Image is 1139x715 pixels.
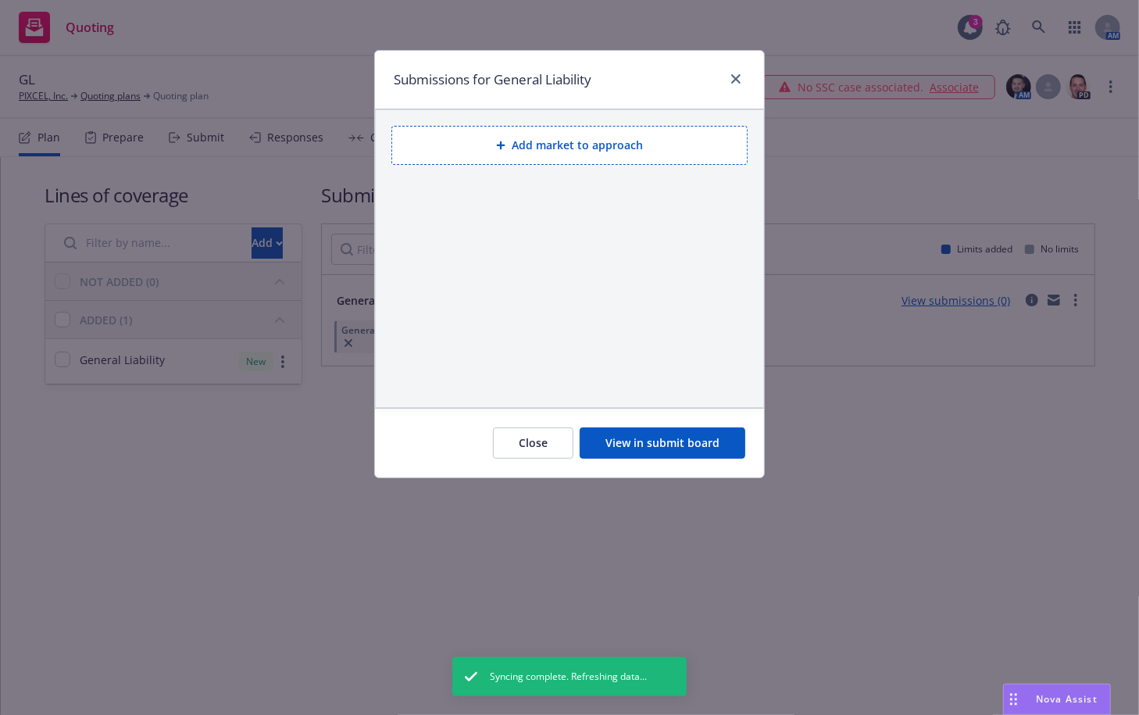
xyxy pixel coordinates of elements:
[727,70,745,88] a: close
[580,427,745,459] button: View in submit board
[391,126,748,165] button: Add market to approach
[1003,684,1111,715] button: Nova Assist
[493,427,573,459] button: Close
[490,670,647,684] span: Syncing complete. Refreshing data...
[394,70,591,90] h1: Submissions for General Liability
[1004,685,1023,714] div: Drag to move
[1036,692,1098,706] span: Nova Assist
